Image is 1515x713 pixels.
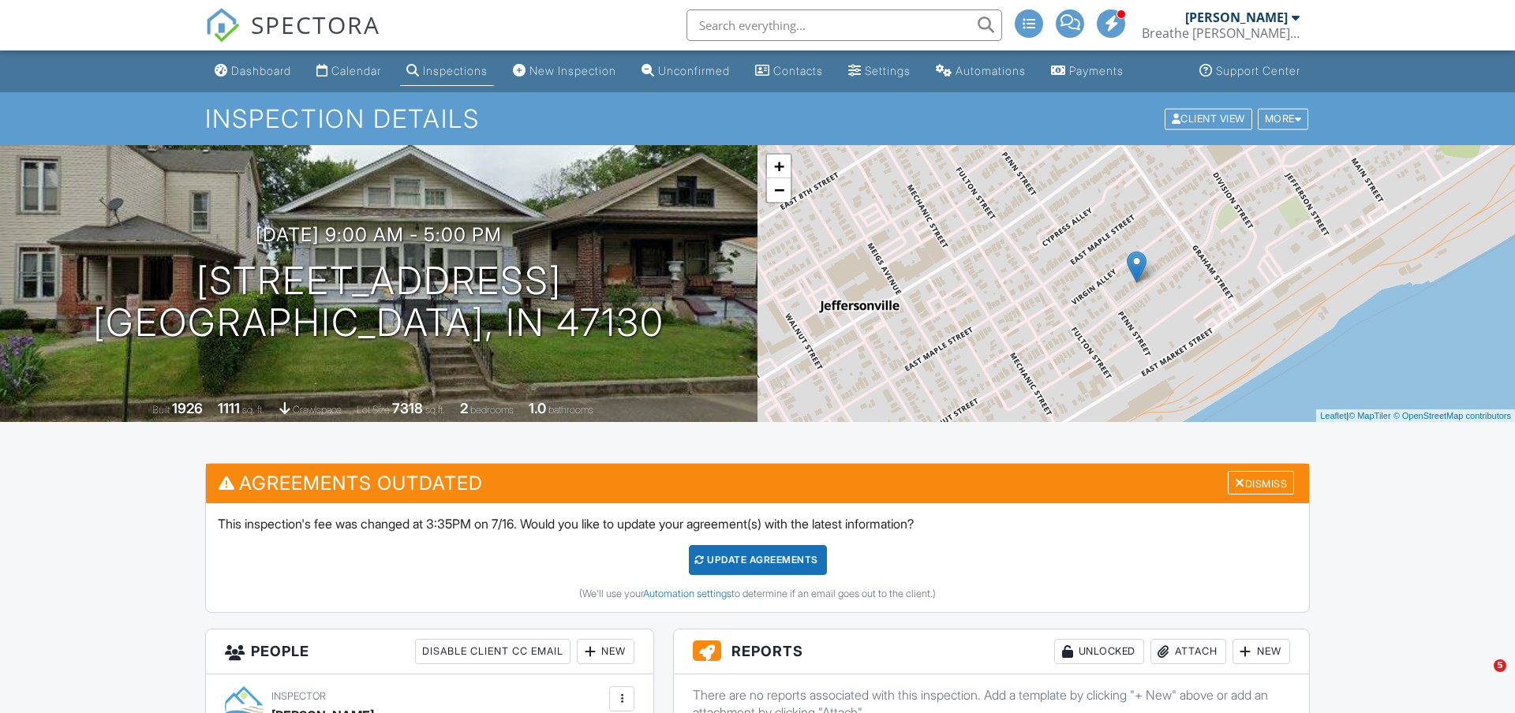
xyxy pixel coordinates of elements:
[1494,659,1506,672] span: 5
[529,64,616,77] div: New Inspection
[507,57,623,86] a: New Inspection
[293,404,342,416] span: crawlspace
[1193,57,1307,86] a: Support Center
[842,57,917,86] a: Settings
[1320,411,1346,420] a: Leaflet
[1461,659,1499,697] iframe: Intercom live chat
[1185,9,1288,25] div: [PERSON_NAME]
[425,404,445,416] span: sq.ft.
[218,588,1297,600] div: (We'll use your to determine if an email goes out to the client.)
[271,690,326,702] span: Inspector
[310,57,387,86] a: Calendar
[865,64,911,77] div: Settings
[251,8,380,41] span: SPECTORA
[206,503,1309,612] div: This inspection's fee was changed at 3:35PM on 7/16. Would you like to update your agreement(s) w...
[1228,471,1294,495] div: Dismiss
[529,400,546,416] div: 1.0
[231,64,291,77] div: Dashboard
[686,9,1002,41] input: Search everything...
[206,464,1309,502] h3: Agreements Outdated
[1165,108,1252,129] div: Client View
[767,178,791,202] a: Zoom out
[1233,639,1290,664] div: New
[635,57,736,86] a: Unconfirmed
[1045,57,1130,86] a: Payments
[548,404,593,416] span: bathrooms
[773,64,823,77] div: Contacts
[1054,639,1144,664] div: Unlocked
[577,639,634,664] div: New
[208,57,297,86] a: Dashboard
[689,545,827,575] div: Update Agreements
[400,57,494,86] a: Inspections
[749,57,829,86] a: Contacts
[256,224,502,245] h3: [DATE] 9:00 am - 5:00 pm
[1150,639,1226,664] div: Attach
[1349,411,1391,420] a: © MapTiler
[331,64,381,77] div: Calendar
[392,400,423,416] div: 7318
[767,155,791,178] a: Zoom in
[172,400,203,416] div: 1926
[1216,64,1300,77] div: Support Center
[206,629,653,674] h3: People
[956,64,1026,77] div: Automations
[1163,112,1256,124] a: Client View
[1393,411,1511,420] a: © OpenStreetMap contributors
[674,629,1309,674] h3: Reports
[218,400,240,416] div: 1111
[152,404,170,416] span: Built
[357,404,390,416] span: Lot Size
[643,588,731,599] a: Automation settings
[205,8,240,43] img: The Best Home Inspection Software - Spectora
[205,21,380,54] a: SPECTORA
[1069,64,1124,77] div: Payments
[93,260,664,344] h1: [STREET_ADDRESS] [GEOGRAPHIC_DATA], IN 47130
[242,404,264,416] span: sq. ft.
[930,57,1032,86] a: Automations (Advanced)
[423,64,488,77] div: Inspections
[1316,409,1515,423] div: |
[1142,25,1300,41] div: Breathe Wright Radon
[658,64,730,77] div: Unconfirmed
[415,639,570,664] div: Disable Client CC Email
[470,404,514,416] span: bedrooms
[460,400,468,416] div: 2
[1258,108,1309,129] div: More
[205,105,1310,133] h1: Inspection Details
